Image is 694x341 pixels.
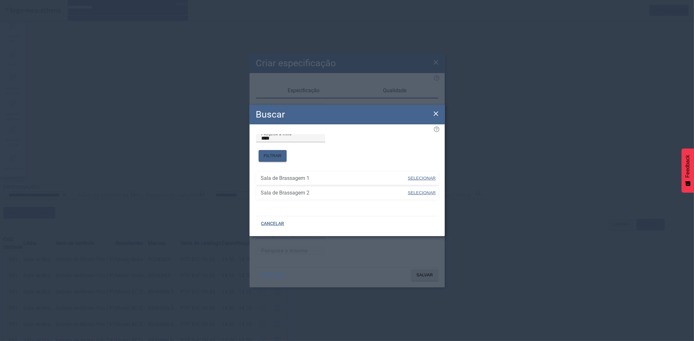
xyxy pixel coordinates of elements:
button: CANCELAR [256,269,290,281]
button: CANCELAR [256,218,290,230]
span: FILTRAR [264,153,282,159]
span: Sala de Brassagem 2 [261,189,407,197]
mat-label: Pesquise a linha [261,132,292,136]
button: Feedback - Mostrar pesquisa [682,148,694,193]
h2: Buscar [256,107,285,121]
button: SELECIONAR [407,187,436,199]
span: SALVAR [416,272,433,278]
span: CANCELAR [261,221,284,227]
span: Sala de Brassagem 1 [261,174,407,182]
span: CANCELAR [261,272,284,278]
button: SALVAR [411,269,438,281]
button: SELECIONAR [407,172,436,184]
span: SELECIONAR [408,190,436,195]
button: FILTRAR [259,150,287,162]
span: SELECIONAR [408,176,436,181]
span: Feedback [685,155,691,178]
